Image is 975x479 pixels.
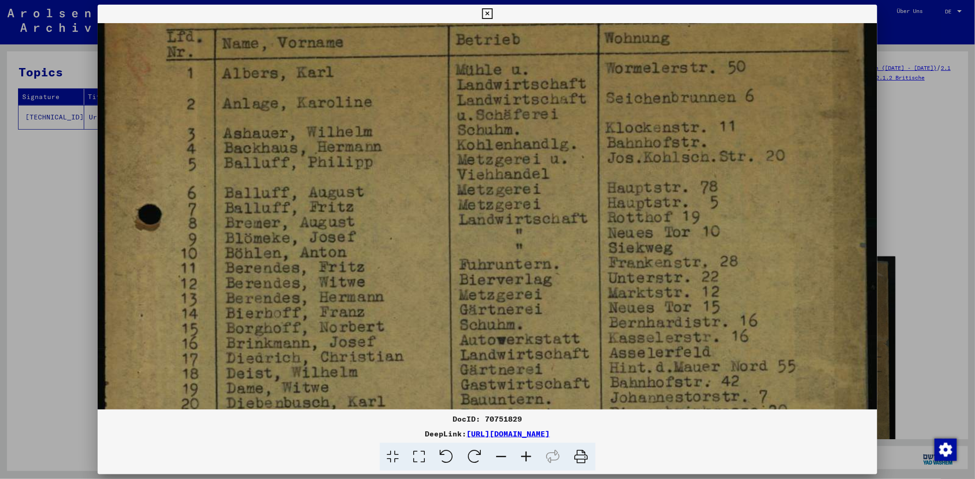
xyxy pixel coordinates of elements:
img: Zustimmung ändern [935,439,957,461]
div: DocID: 70751829 [98,413,878,424]
div: DeepLink: [98,428,878,439]
a: [URL][DOMAIN_NAME] [467,429,550,438]
div: Zustimmung ändern [934,438,956,460]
